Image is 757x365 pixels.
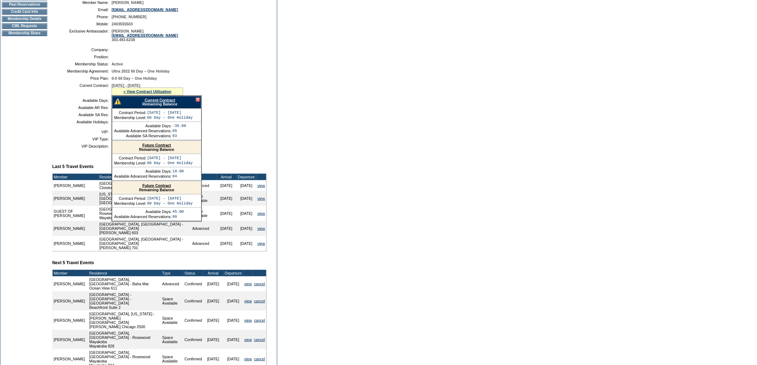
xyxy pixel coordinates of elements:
td: Departure [223,270,243,276]
td: [DATE] [216,206,236,221]
td: Space Available [161,330,184,349]
td: Type [161,270,184,276]
td: [DATE] [216,180,236,191]
td: [DATE] - [DATE] [147,156,193,160]
td: Current Contract: [55,83,109,95]
td: [DATE] - [DATE] [147,110,193,115]
td: GUEST OF [PERSON_NAME] [53,206,98,221]
td: [GEOGRAPHIC_DATA], [GEOGRAPHIC_DATA] - Rosewood Mayakoba Mayakoba 828 [88,330,161,349]
div: Remaining Balance [112,181,201,194]
a: view [258,241,265,246]
td: Contract Period: [114,110,146,115]
td: 45.00 [172,209,184,214]
td: [DATE] [203,276,223,291]
td: Residence [88,270,161,276]
b: Next 5 Travel Events [52,260,94,265]
a: cancel [254,282,265,286]
td: [DATE] [236,206,257,221]
td: [PERSON_NAME] [53,276,86,291]
td: Available Advanced Reservations: [114,129,172,133]
td: Membership Details [2,16,47,22]
td: [DATE] [203,330,223,349]
td: [GEOGRAPHIC_DATA], [GEOGRAPHIC_DATA] - Baha Mar Ocean View 611 [88,276,161,291]
td: 85 [172,129,186,133]
td: [PERSON_NAME] [53,236,98,251]
td: [GEOGRAPHIC_DATA], [US_STATE] - [PERSON_NAME][GEOGRAPHIC_DATA] [PERSON_NAME] Chicago 2500 [88,311,161,330]
td: Space Available [191,206,216,221]
td: Email: [55,8,109,12]
td: [PERSON_NAME] [53,311,86,330]
td: Space Available [161,311,184,330]
td: Membership Level: [114,115,146,120]
td: VIP: [55,130,109,134]
td: Membership Level: [114,201,146,206]
td: 60 Day – One Holiday [147,115,193,120]
span: [PERSON_NAME] [112,0,143,5]
td: Contract Period: [114,156,146,160]
td: Membership Agreement: [55,69,109,73]
span: [PHONE_NUMBER] [112,15,147,19]
a: cancel [254,318,265,322]
td: Past Reservations [2,2,47,8]
td: [GEOGRAPHIC_DATA], [GEOGRAPHIC_DATA] - [GEOGRAPHIC_DATA] [PERSON_NAME] 701 [98,236,191,251]
td: [DATE] [236,180,257,191]
td: Credit Card Info [2,9,47,15]
a: [EMAIL_ADDRESS][DOMAIN_NAME] [112,8,178,12]
td: Available SA Res: [55,113,109,117]
td: Phone: [55,15,109,19]
div: Remaining Balance [112,141,201,154]
td: [DATE] [223,311,243,330]
td: Available AR Res: [55,105,109,110]
td: 99 [172,214,184,219]
span: [PERSON_NAME] 303.493.6238 [112,29,178,42]
td: Available Advanced Reservations: [114,174,172,178]
td: Status [184,270,203,276]
td: [GEOGRAPHIC_DATA] - [GEOGRAPHIC_DATA] - [GEOGRAPHIC_DATA] Beachfront Suite 2 [88,291,161,311]
td: Arrival [216,174,236,180]
a: view [244,318,252,322]
td: [GEOGRAPHIC_DATA], [GEOGRAPHIC_DATA] - [GEOGRAPHIC_DATA] [PERSON_NAME] 603 [98,221,191,236]
td: Position: [55,55,109,59]
span: [DATE] - [DATE] [112,83,140,88]
td: Available Days: [114,169,172,173]
td: Price Plan: [55,76,109,80]
td: Company: [55,48,109,52]
a: view [244,299,252,303]
a: Current Contract [145,98,175,102]
td: [DATE] [216,221,236,236]
a: » View Contract Utilization [123,89,171,94]
td: [DATE] [203,311,223,330]
td: Available Holidays: [55,120,109,124]
td: Type [191,174,216,180]
td: Space Available [191,191,216,206]
td: Space Available [161,291,184,311]
td: [PERSON_NAME] [53,180,98,191]
td: Arrival [203,270,223,276]
td: [PERSON_NAME] [53,191,98,206]
a: view [244,357,252,361]
a: view [258,226,265,231]
div: Remaining Balance [112,96,201,108]
td: [DATE] [223,330,243,349]
td: Contract Period: [114,196,146,201]
td: [DATE] [216,236,236,251]
td: Confirmed [184,330,203,349]
a: Future Contract [142,183,171,188]
td: Advanced [191,180,216,191]
td: [PERSON_NAME] [53,291,86,311]
td: VIP Description: [55,144,109,148]
td: 93 [172,134,186,138]
img: There are insufficient days and/or tokens to cover this reservation [114,98,121,105]
td: 94 [172,174,184,178]
td: Confirmed [184,311,203,330]
td: Member [53,270,86,276]
span: Ultra 2022 60 Day – One Holiday [112,69,170,73]
td: [DATE] [236,236,257,251]
a: cancel [254,299,265,303]
td: [PERSON_NAME] [53,330,86,349]
td: [GEOGRAPHIC_DATA], [GEOGRAPHIC_DATA] - Rosewood Mayakoba Mayakoba 809 [98,206,191,221]
td: Advanced [161,276,184,291]
td: Available Days: [114,124,172,128]
td: [DATE] [223,291,243,311]
td: Available SA Reservations: [114,134,172,138]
